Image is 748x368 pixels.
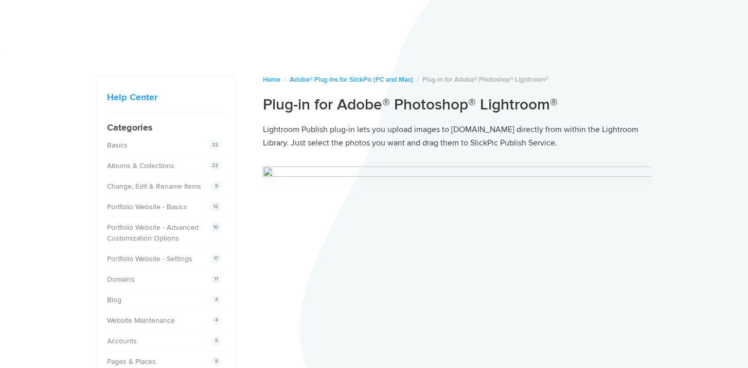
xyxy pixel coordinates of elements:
[107,182,201,191] a: Change, Edit & Rename Items
[107,254,192,263] a: Portfolio Website - Settings
[209,222,222,232] span: 10
[211,336,222,346] span: 8
[107,161,174,170] a: Albums & Collections
[211,315,222,325] span: 4
[263,95,652,115] h1: Plug-in for Adobe® Photoshop® Lightroom®
[422,76,548,84] span: Plug-in for Adobe® Photoshop® Lightroom®
[208,160,222,171] span: 22
[208,140,222,150] span: 22
[263,76,280,84] a: Home
[107,296,121,304] a: Blog
[107,337,137,345] a: Accounts
[107,141,128,150] a: Basics
[211,356,222,366] span: 8
[107,275,135,284] a: Domains
[210,274,222,284] span: 11
[107,203,187,211] a: Portfolio Website - Basics
[107,223,199,243] a: Portfolio Website - Advanced Customization Options
[284,76,286,84] span: /
[290,76,413,84] a: Adobe® Plug-Ins for SlickPic (PC and Mac)
[107,316,175,325] a: Website Maintenance
[417,76,419,84] span: /
[210,253,222,264] span: 17
[211,295,222,305] span: 4
[211,181,222,191] span: 9
[107,121,224,135] h4: Categories
[209,201,222,212] span: 12
[263,123,652,150] p: Lightroom Publish plug-in lets you upload images to [DOMAIN_NAME] directly from within the Lightr...
[107,357,156,366] a: Pages & Places
[107,91,157,103] a: Help Center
